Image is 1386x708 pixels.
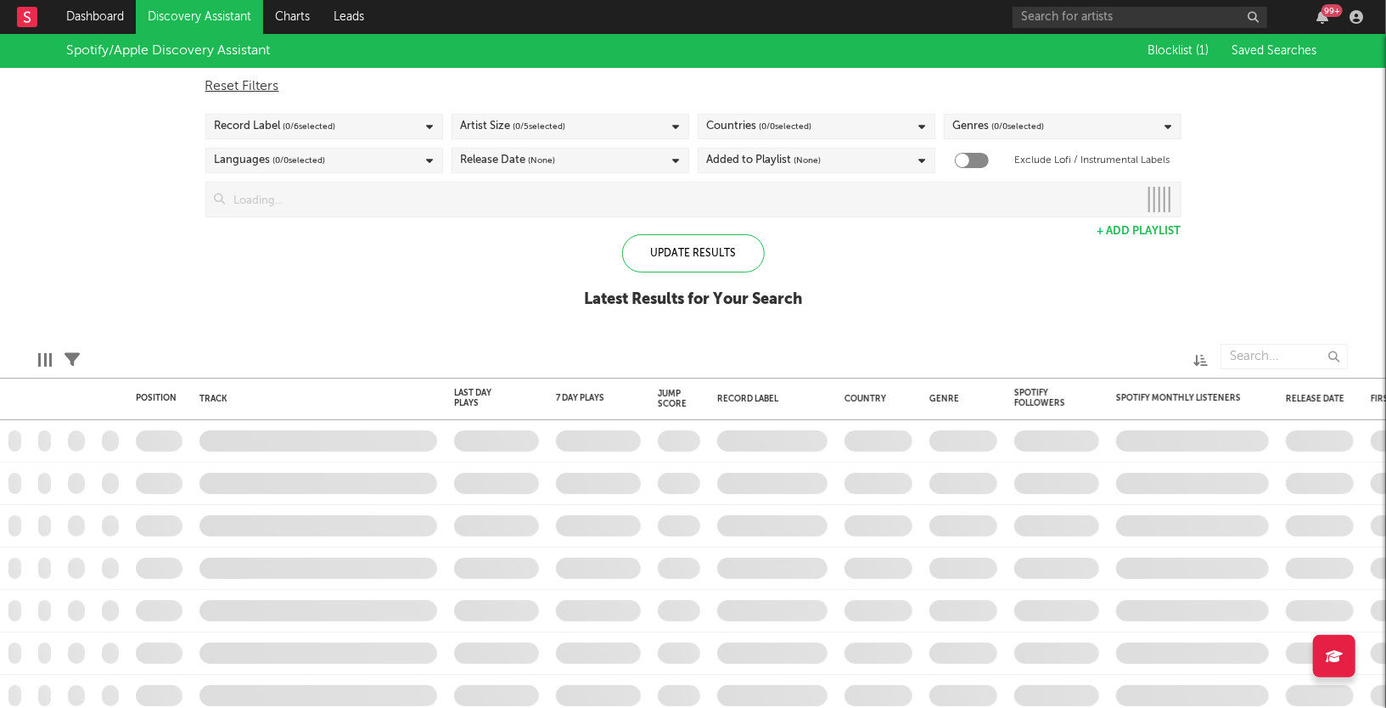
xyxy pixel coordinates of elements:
[992,116,1045,137] span: ( 0 / 0 selected)
[929,394,989,404] div: Genre
[454,388,513,408] div: Last Day Plays
[1226,44,1320,58] button: Saved Searches
[461,150,556,171] div: Release Date
[1196,45,1209,57] span: ( 1 )
[283,116,336,137] span: ( 0 / 6 selected)
[760,116,812,137] span: ( 0 / 0 selected)
[1015,150,1170,171] label: Exclude Lofi / Instrumental Labels
[1148,45,1209,57] span: Blocklist
[513,116,566,137] span: ( 0 / 5 selected)
[556,393,615,403] div: 7 Day Plays
[273,150,326,171] span: ( 0 / 0 selected)
[622,234,765,273] div: Update Results
[215,116,336,137] div: Record Label
[845,394,904,404] div: Country
[136,393,177,403] div: Position
[1232,45,1320,57] span: Saved Searches
[205,76,1181,97] div: Reset Filters
[794,150,822,171] span: (None)
[707,116,812,137] div: Countries
[717,394,819,404] div: Record Label
[199,394,429,404] div: Track
[461,116,566,137] div: Artist Size
[707,150,822,171] div: Added to Playlist
[1220,344,1348,369] input: Search...
[1321,4,1343,17] div: 99 +
[1116,393,1243,403] div: Spotify Monthly Listeners
[1286,394,1345,404] div: Release Date
[584,289,802,310] div: Latest Results for Your Search
[529,150,556,171] span: (None)
[1097,226,1181,237] button: + Add Playlist
[38,335,52,385] div: Edit Columns
[1013,7,1267,28] input: Search for artists
[215,150,326,171] div: Languages
[658,389,687,409] div: Jump Score
[65,335,80,385] div: Filters
[226,183,1138,216] input: Loading...
[1014,388,1074,408] div: Spotify Followers
[66,41,270,61] div: Spotify/Apple Discovery Assistant
[1316,10,1328,24] button: 99+
[953,116,1045,137] div: Genres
